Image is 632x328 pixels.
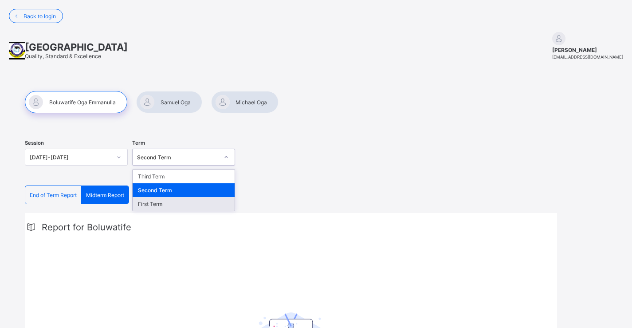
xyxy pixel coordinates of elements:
[552,55,623,59] span: [EMAIL_ADDRESS][DOMAIN_NAME]
[137,154,219,161] div: Second Term
[25,53,101,59] span: Quality, Standard & Excellence
[25,41,128,53] span: [GEOGRAPHIC_DATA]
[552,47,623,53] span: [PERSON_NAME]
[133,197,235,211] div: First Term
[133,183,235,197] div: Second Term
[42,222,131,233] span: Report for Boluwatife
[24,13,56,20] span: Back to login
[30,154,111,161] div: [DATE]-[DATE]
[25,140,44,146] span: Session
[132,140,145,146] span: Term
[552,32,565,45] img: default.svg
[9,42,25,59] img: School logo
[86,192,124,198] span: Midterm Report
[133,170,235,183] div: Third Term
[30,192,77,198] span: End of Term Report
